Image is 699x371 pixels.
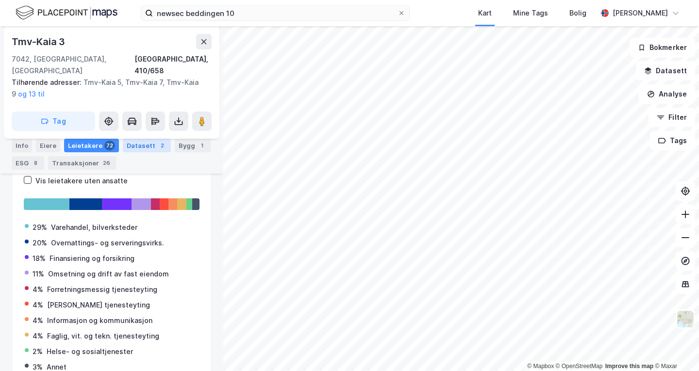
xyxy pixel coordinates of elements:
[47,330,159,342] div: Faglig, vit. og tekn. tjenesteyting
[569,7,586,19] div: Bolig
[12,78,83,86] span: Tilhørende adresser:
[31,158,40,168] div: 8
[101,158,112,168] div: 26
[650,324,699,371] div: Kontrollprogram for chat
[12,77,204,100] div: Tmv-Kaia 5, Tmv-Kaia 7, Tmv-Kaia 9
[33,253,46,264] div: 18%
[639,84,695,104] button: Analyse
[48,156,116,170] div: Transaksjoner
[527,363,554,370] a: Mapbox
[197,141,207,150] div: 1
[47,299,150,311] div: [PERSON_NAME] tjenesteyting
[513,7,548,19] div: Mine Tags
[157,141,167,150] div: 2
[104,141,115,150] div: 72
[12,53,134,77] div: 7042, [GEOGRAPHIC_DATA], [GEOGRAPHIC_DATA]
[123,139,171,152] div: Datasett
[64,139,119,152] div: Leietakere
[33,237,47,249] div: 20%
[33,315,43,326] div: 4%
[33,222,47,233] div: 29%
[50,253,134,264] div: Finansiering og forsikring
[12,112,95,131] button: Tag
[650,324,699,371] iframe: Chat Widget
[630,38,695,57] button: Bokmerker
[47,315,152,326] div: Informasjon og kommunikasjon
[12,34,67,49] div: Tmv-Kaia 3
[51,237,164,249] div: Overnattings- og serveringsvirks.
[51,222,137,233] div: Varehandel, bilverksteder
[605,363,653,370] a: Improve this map
[47,284,157,295] div: Forretningsmessig tjenesteyting
[33,330,43,342] div: 4%
[134,53,212,77] div: [GEOGRAPHIC_DATA], 410/658
[33,346,43,357] div: 2%
[613,7,668,19] div: [PERSON_NAME]
[16,4,117,21] img: logo.f888ab2527a4732fd821a326f86c7f29.svg
[35,175,128,187] div: Vis leietakere uten ansatte
[33,268,44,280] div: 11%
[12,156,44,170] div: ESG
[12,139,32,152] div: Info
[48,268,169,280] div: Omsetning og drift av fast eiendom
[556,363,603,370] a: OpenStreetMap
[36,139,60,152] div: Eiere
[33,299,43,311] div: 4%
[636,61,695,81] button: Datasett
[676,310,695,328] img: Z
[175,139,211,152] div: Bygg
[47,346,133,357] div: Helse- og sosialtjenester
[153,6,398,20] input: Søk på adresse, matrikkel, gårdeiere, leietakere eller personer
[33,284,43,295] div: 4%
[650,131,695,150] button: Tags
[649,108,695,127] button: Filter
[478,7,492,19] div: Kart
